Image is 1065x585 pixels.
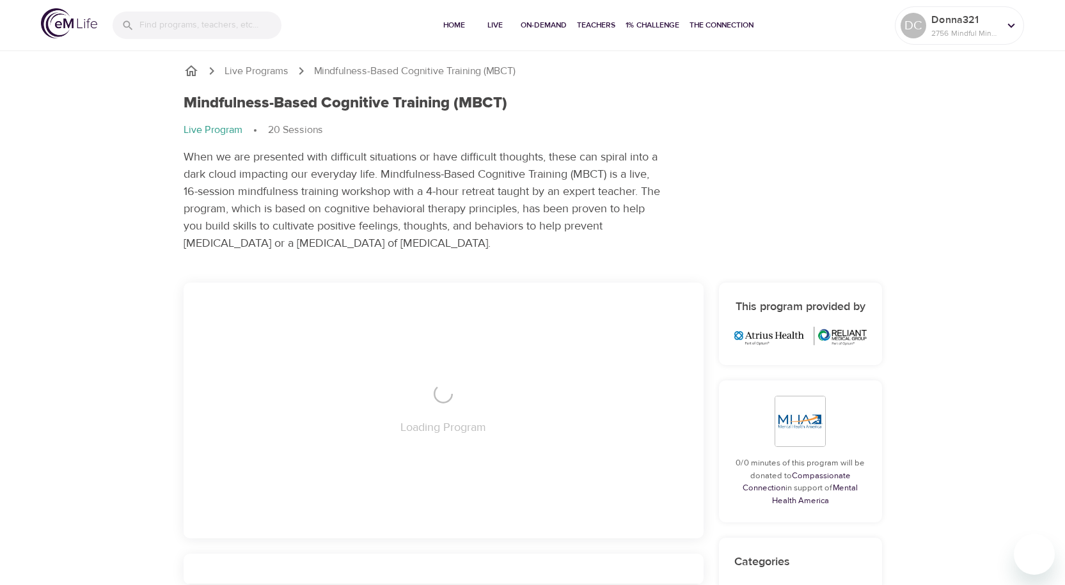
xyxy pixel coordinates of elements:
[184,123,242,137] p: Live Program
[225,64,288,79] a: Live Programs
[184,94,507,113] h1: Mindfulness-Based Cognitive Training (MBCT)
[772,483,858,506] a: Mental Health America
[734,298,867,316] h6: This program provided by
[690,19,753,32] span: The Connection
[901,13,926,38] div: DC
[626,19,679,32] span: 1% Challenge
[577,19,615,32] span: Teachers
[41,8,97,38] img: logo
[184,123,882,138] nav: breadcrumb
[931,27,999,39] p: 2756 Mindful Minutes
[480,19,510,32] span: Live
[314,64,516,79] p: Mindfulness-Based Cognitive Training (MBCT)
[184,148,663,252] p: When we are presented with difficult situations or have difficult thoughts, these can spiral into...
[734,553,867,570] p: Categories
[743,471,851,494] a: Compassionate Connection
[734,327,867,346] img: Optum%20MA_AtriusReliant.png
[734,457,867,507] p: 0/0 minutes of this program will be donated to in support of
[400,419,486,436] p: Loading Program
[139,12,281,39] input: Find programs, teachers, etc...
[521,19,567,32] span: On-Demand
[268,123,323,137] p: 20 Sessions
[439,19,469,32] span: Home
[1014,534,1055,575] iframe: Button to launch messaging window
[184,63,882,79] nav: breadcrumb
[931,12,999,27] p: Donna321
